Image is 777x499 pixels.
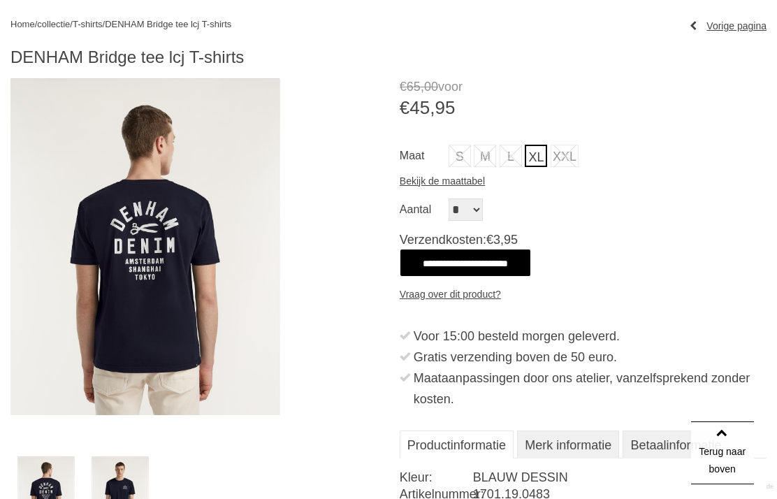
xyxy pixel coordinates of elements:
[691,421,754,484] a: Terug naar boven
[400,284,501,305] a: Vraag over dit product?
[407,80,421,94] span: 65
[103,19,106,29] span: /
[377,78,647,415] img: DENHAM Bridge tee lcj T-shirts
[10,47,767,68] h1: DENHAM Bridge tee lcj T-shirts
[421,80,424,94] span: ,
[409,97,430,118] span: 45
[486,233,493,247] span: €
[473,469,767,486] dd: BLAUW DESSIN
[400,80,407,94] span: €
[70,19,73,29] span: /
[37,19,70,29] a: collectie
[430,97,435,118] span: ,
[500,233,504,247] span: ,
[400,469,473,486] dt: Kleur:
[493,233,500,247] span: 3
[424,80,438,94] span: 00
[414,326,767,347] div: Voor 15:00 besteld morgen geleverd.
[400,78,767,96] span: voor
[517,431,619,458] a: Merk informatie
[73,19,103,29] a: T-shirts
[105,19,231,29] a: DENHAM Bridge tee lcj T-shirts
[623,431,729,458] a: Betaalinformatie
[400,198,449,221] label: Aantal
[400,231,767,249] span: Verzendkosten:
[10,78,280,415] img: DENHAM Bridge tee lcj T-shirts
[435,97,455,118] span: 95
[35,19,38,29] span: /
[400,431,514,458] a: Productinformatie
[690,15,767,36] a: Vorige pagina
[414,347,767,368] div: Gratis verzending boven de 50 euro.
[10,19,35,29] a: Home
[400,97,409,118] span: €
[525,145,547,167] a: XL
[504,233,518,247] span: 95
[400,171,485,191] a: Bekijk de maattabel
[400,145,767,171] ul: Maat
[400,368,767,410] li: Maataanpassingen door ons atelier, vanzelfsprekend zonder kosten.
